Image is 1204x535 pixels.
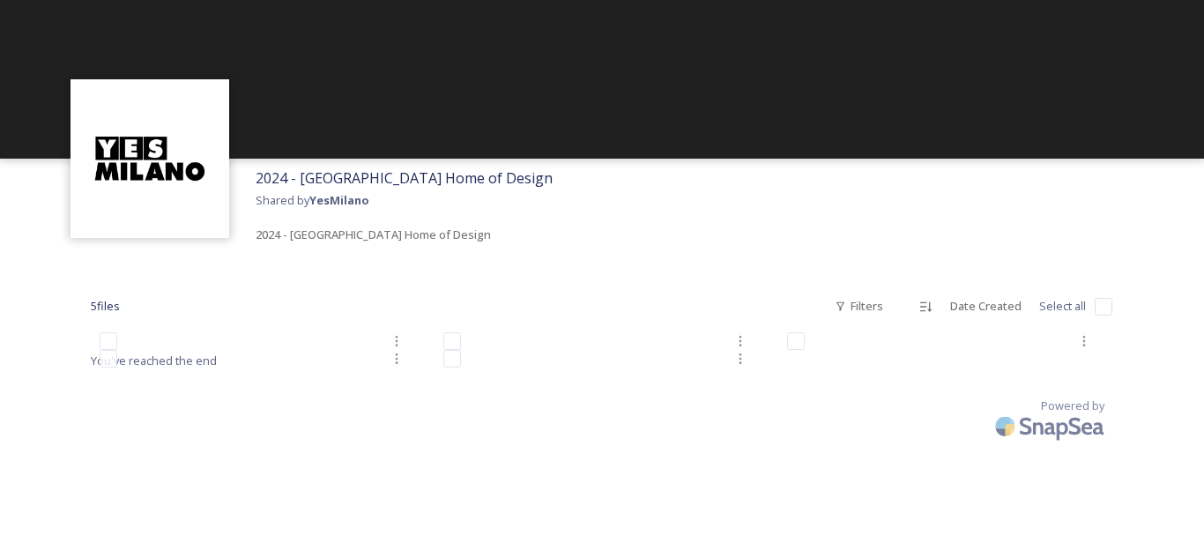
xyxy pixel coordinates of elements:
[256,227,491,242] span: 2024 - [GEOGRAPHIC_DATA] Home of Design
[256,168,553,188] span: 2024 - [GEOGRAPHIC_DATA] Home of Design
[256,224,491,245] a: 2024 - [GEOGRAPHIC_DATA] Home of Design
[941,289,1030,323] div: Date Created
[309,192,369,208] strong: YesMilano
[1039,298,1086,315] span: Select all
[826,289,892,323] div: Filters
[79,88,220,229] img: Logo%20YesMilano%40150x.png
[91,298,120,315] span: 5 file s
[256,192,369,208] span: Shared by
[1041,398,1104,414] span: Powered by
[990,405,1113,447] img: SnapSea Logo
